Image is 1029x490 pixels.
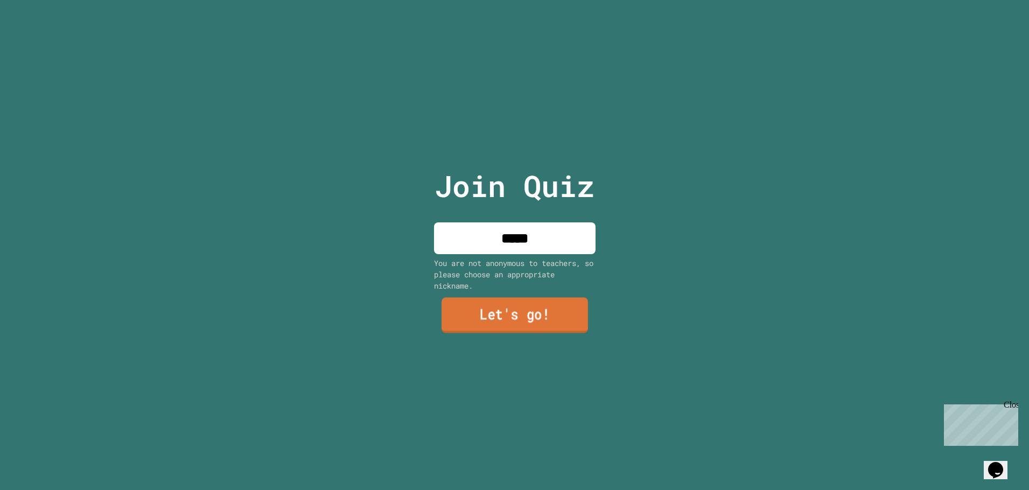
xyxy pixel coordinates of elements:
iframe: chat widget [940,400,1018,446]
a: Let's go! [442,297,588,333]
iframe: chat widget [984,447,1018,479]
div: Chat with us now!Close [4,4,74,68]
p: Join Quiz [435,164,594,208]
div: You are not anonymous to teachers, so please choose an appropriate nickname. [434,257,596,291]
